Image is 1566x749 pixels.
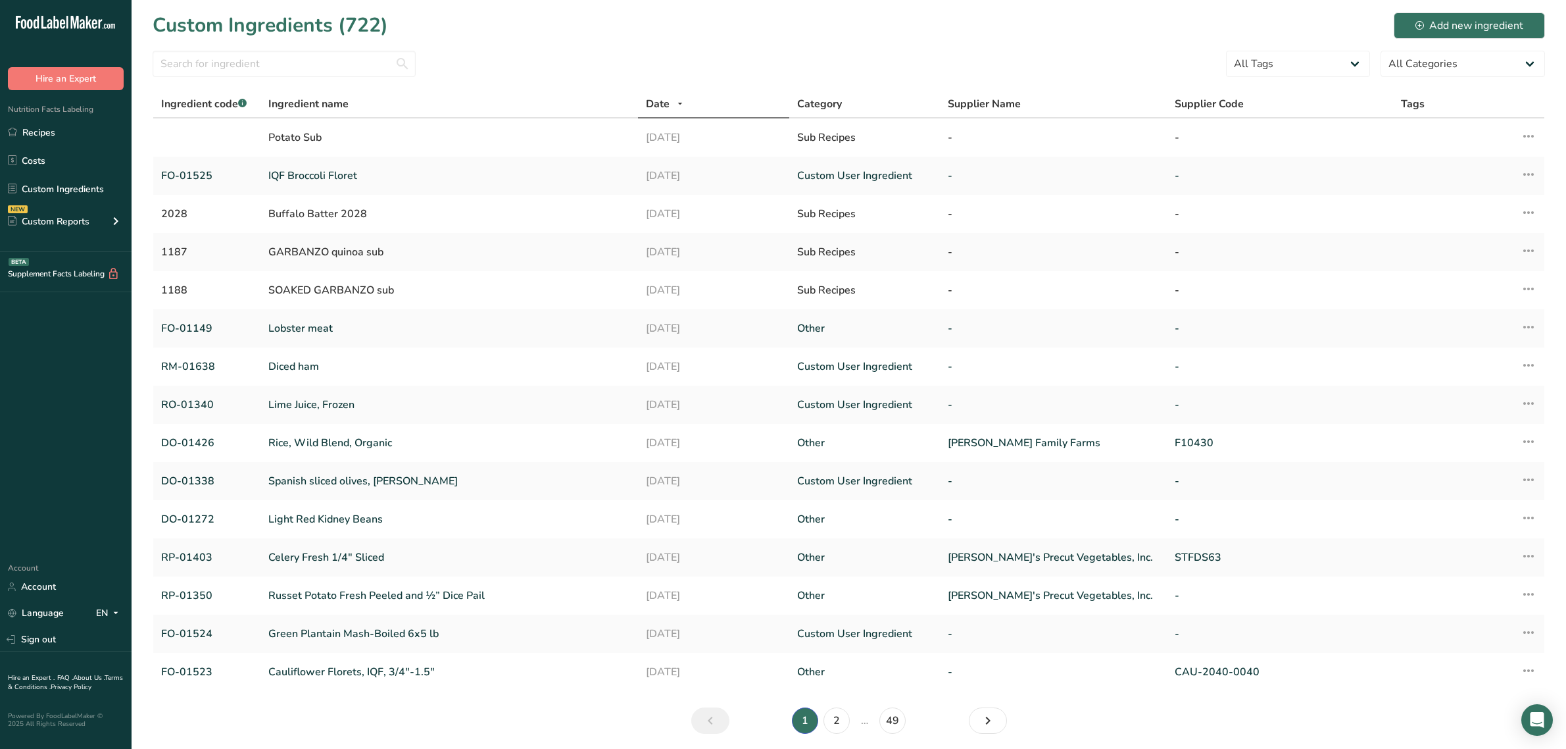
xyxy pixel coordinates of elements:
div: Open Intercom Messenger [1521,704,1553,736]
div: - [948,206,1158,222]
a: Lobster meat [268,321,630,336]
a: Hire an Expert . [8,673,55,683]
a: - [948,359,1158,374]
a: DO-01338 [161,473,253,489]
div: SOAKED GARBANZO sub [268,282,630,298]
a: [DATE] [646,359,781,374]
div: Add new ingredient [1415,18,1523,34]
a: FO-01524 [161,626,253,642]
a: Other [797,664,933,680]
div: Powered By FoodLabelMaker © 2025 All Rights Reserved [8,712,124,728]
div: - [1175,282,1385,298]
div: Sub Recipes [797,244,933,260]
a: - [1175,473,1385,489]
a: [DATE] [646,664,781,680]
div: 2028 [161,206,253,222]
a: - [1175,397,1385,413]
div: Sub Recipes [797,130,933,145]
div: - [1175,244,1385,260]
div: Sub Recipes [797,206,933,222]
a: RM-01638 [161,359,253,374]
div: GARBANZO quinoa sub [268,244,630,260]
a: - [1175,359,1385,374]
a: Lime Juice, Frozen [268,397,630,413]
button: Add new ingredient [1394,13,1545,39]
a: - [948,664,1158,680]
h1: Custom Ingredients (722) [153,11,388,40]
a: FO-01525 [161,168,253,184]
a: RO-01340 [161,397,253,413]
a: Previous [691,708,729,734]
div: Sub Recipes [797,282,933,298]
a: [DATE] [646,321,781,336]
div: Buffalo Batter 2028 [268,206,630,222]
a: Other [797,435,933,451]
a: RP-01403 [161,550,253,565]
a: Language [8,602,64,625]
div: 1187 [161,244,253,260]
a: Other [797,588,933,604]
a: Green Plantain Mash-Boiled 6x5 lb [268,626,630,642]
div: [DATE] [646,206,781,222]
span: Supplier Code [1175,96,1244,112]
div: Custom Reports [8,215,89,228]
a: Privacy Policy [51,683,91,692]
span: Supplier Name [948,96,1021,112]
div: [DATE] [646,282,781,298]
a: Page 2. [823,708,850,734]
a: - [1175,588,1385,604]
a: - [948,511,1158,527]
a: - [948,626,1158,642]
a: Next [969,708,1007,734]
a: Spanish sliced olives, [PERSON_NAME] [268,473,630,489]
a: [DATE] [646,473,781,489]
a: [PERSON_NAME]'s Precut Vegetables, Inc. [948,588,1158,604]
a: Other [797,511,933,527]
a: Terms & Conditions . [8,673,123,692]
a: - [948,397,1158,413]
div: - [948,282,1158,298]
a: - [948,321,1158,336]
a: Rice, Wild Blend, Organic [268,435,630,451]
a: About Us . [73,673,105,683]
div: Potato Sub [268,130,630,145]
a: - [1175,511,1385,527]
div: [DATE] [646,130,781,145]
a: [DATE] [646,626,781,642]
a: DO-01272 [161,511,253,527]
div: - [948,244,1158,260]
a: DO-01426 [161,435,253,451]
a: [DATE] [646,588,781,604]
a: FO-01149 [161,321,253,336]
a: Page 49. [879,708,906,734]
input: Search for ingredient [153,51,416,77]
span: Ingredient code [161,97,247,111]
span: Date [646,96,670,112]
span: Tags [1401,96,1425,112]
a: Other [797,321,933,336]
a: Russet Potato Fresh Peeled and ½” Dice Pail [268,588,630,604]
a: [DATE] [646,511,781,527]
a: [DATE] [646,397,781,413]
a: [PERSON_NAME]'s Precut Vegetables, Inc. [948,550,1158,565]
a: [DATE] [646,550,781,565]
a: Diced ham [268,359,630,374]
div: [DATE] [646,244,781,260]
a: Custom User Ingredient [797,168,933,184]
a: - [948,168,1158,184]
a: Celery Fresh 1/4" Sliced [268,550,630,565]
a: [DATE] [646,435,781,451]
a: CAU-2040-0040 [1175,664,1385,680]
button: Hire an Expert [8,67,124,90]
a: - [1175,168,1385,184]
span: Category [797,96,842,112]
div: 1188 [161,282,253,298]
a: IQF Broccoli Floret [268,168,630,184]
a: - [1175,626,1385,642]
a: FAQ . [57,673,73,683]
span: Ingredient name [268,96,349,112]
div: - [1175,206,1385,222]
a: RP-01350 [161,588,253,604]
a: - [1175,321,1385,336]
a: STFDS63 [1175,550,1385,565]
